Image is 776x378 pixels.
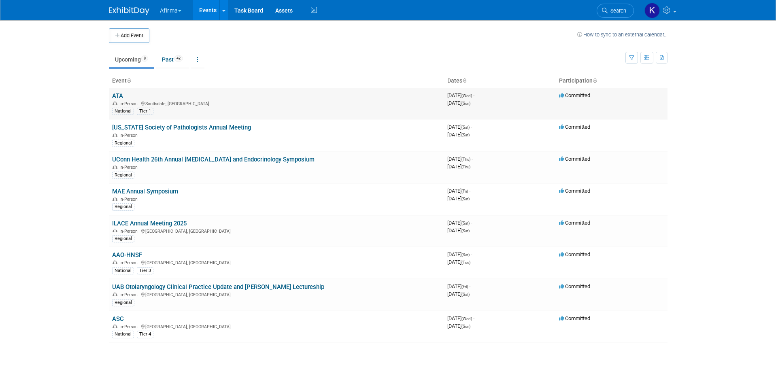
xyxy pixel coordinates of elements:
img: In-Person Event [113,229,117,233]
span: (Sat) [461,292,470,297]
span: In-Person [119,229,140,234]
img: In-Person Event [113,260,117,264]
span: (Sat) [461,133,470,137]
div: Regional [112,203,134,210]
img: In-Person Event [113,165,117,169]
a: ILACE Annual Meeting 2025 [112,220,187,227]
span: (Thu) [461,157,470,161]
div: Regional [112,235,134,242]
span: - [471,124,472,130]
span: Search [608,8,626,14]
span: Committed [559,283,590,289]
span: [DATE] [447,291,470,297]
span: [DATE] [447,188,470,194]
a: How to sync to an external calendar... [577,32,668,38]
div: Tier 4 [137,331,153,338]
span: - [473,92,474,98]
span: [DATE] [447,259,470,265]
img: Keirsten Davis [644,3,660,18]
span: - [472,156,473,162]
span: [DATE] [447,195,470,202]
a: Sort by Participation Type [593,77,597,84]
div: Regional [112,299,134,306]
span: In-Person [119,165,140,170]
div: [GEOGRAPHIC_DATA], [GEOGRAPHIC_DATA] [112,259,441,265]
span: Committed [559,315,590,321]
div: Tier 1 [137,108,153,115]
img: ExhibitDay [109,7,149,15]
span: (Sat) [461,229,470,233]
th: Dates [444,74,556,88]
img: In-Person Event [113,101,117,105]
span: Committed [559,156,590,162]
div: Regional [112,172,134,179]
span: (Sun) [461,101,470,106]
a: UConn Health 26th Annual [MEDICAL_DATA] and Endocrinology Symposium [112,156,315,163]
span: (Fri) [461,285,468,289]
span: [DATE] [447,323,470,329]
img: In-Person Event [113,292,117,296]
span: (Sun) [461,324,470,329]
span: Committed [559,92,590,98]
div: National [112,331,134,338]
a: ATA [112,92,123,100]
span: [DATE] [447,156,473,162]
th: Participation [556,74,668,88]
th: Event [109,74,444,88]
a: Sort by Event Name [127,77,131,84]
div: [GEOGRAPHIC_DATA], [GEOGRAPHIC_DATA] [112,227,441,234]
span: [DATE] [447,283,470,289]
span: [DATE] [447,132,470,138]
div: [GEOGRAPHIC_DATA], [GEOGRAPHIC_DATA] [112,323,441,329]
img: In-Person Event [113,324,117,328]
span: In-Person [119,324,140,329]
span: [DATE] [447,220,472,226]
a: MAE Annual Symposium [112,188,178,195]
a: ASC [112,315,124,323]
div: National [112,108,134,115]
div: National [112,267,134,274]
span: (Wed) [461,93,472,98]
span: In-Person [119,197,140,202]
span: (Sat) [461,221,470,225]
span: 42 [174,55,183,62]
span: [DATE] [447,164,470,170]
span: [DATE] [447,100,470,106]
img: In-Person Event [113,133,117,137]
span: [DATE] [447,315,474,321]
span: In-Person [119,292,140,297]
span: - [471,251,472,257]
span: - [469,283,470,289]
span: 8 [141,55,148,62]
span: Committed [559,188,590,194]
a: Search [597,4,634,18]
span: [DATE] [447,124,472,130]
span: [DATE] [447,92,474,98]
button: Add Event [109,28,149,43]
div: Regional [112,140,134,147]
span: - [469,188,470,194]
img: In-Person Event [113,197,117,201]
a: [US_STATE] Society of Pathologists Annual Meeting [112,124,251,131]
span: - [473,315,474,321]
div: [GEOGRAPHIC_DATA], [GEOGRAPHIC_DATA] [112,291,441,297]
span: - [471,220,472,226]
span: (Thu) [461,165,470,169]
span: Committed [559,124,590,130]
span: (Tue) [461,260,470,265]
span: In-Person [119,101,140,106]
a: UAB Otolaryngology Clinical Practice Update and [PERSON_NAME] Lectureship [112,283,324,291]
span: (Fri) [461,189,468,193]
a: Sort by Start Date [462,77,466,84]
div: Scottsdale, [GEOGRAPHIC_DATA] [112,100,441,106]
a: AAO-HNSF [112,251,142,259]
span: In-Person [119,260,140,265]
span: Committed [559,220,590,226]
span: (Sat) [461,253,470,257]
div: Tier 3 [137,267,153,274]
span: In-Person [119,133,140,138]
span: [DATE] [447,251,472,257]
span: Committed [559,251,590,257]
span: (Wed) [461,316,472,321]
a: Upcoming8 [109,52,154,67]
